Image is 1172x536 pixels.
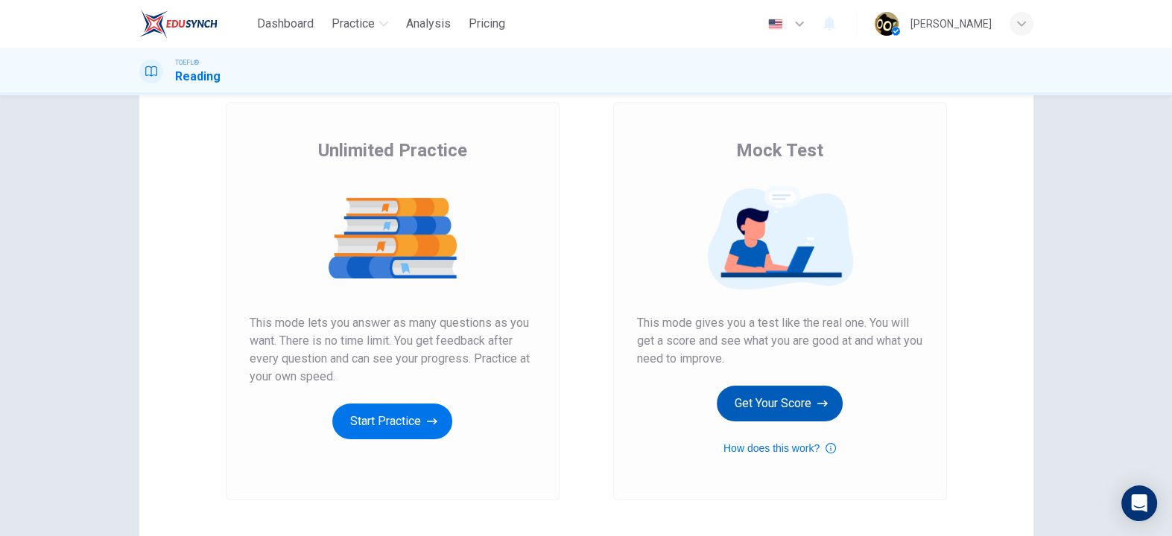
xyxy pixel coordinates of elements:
[257,15,314,33] span: Dashboard
[175,68,221,86] h1: Reading
[139,9,218,39] img: EduSynch logo
[736,138,823,162] span: Mock Test
[175,57,199,68] span: TOEFL®
[875,12,899,36] img: Profile picture
[723,439,836,457] button: How does this work?
[463,10,511,37] button: Pricing
[251,10,320,37] button: Dashboard
[469,15,505,33] span: Pricing
[637,314,923,368] span: This mode gives you a test like the real one. You will get a score and see what you are good at a...
[717,386,843,421] button: Get Your Score
[400,10,457,37] button: Analysis
[250,314,536,386] span: This mode lets you answer as many questions as you want. There is no time limit. You get feedback...
[910,15,992,33] div: [PERSON_NAME]
[326,10,394,37] button: Practice
[318,138,467,162] span: Unlimited Practice
[332,403,452,439] button: Start Practice
[406,15,451,33] span: Analysis
[1121,485,1157,521] div: Open Intercom Messenger
[766,19,785,30] img: en
[139,9,252,39] a: EduSynch logo
[332,15,375,33] span: Practice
